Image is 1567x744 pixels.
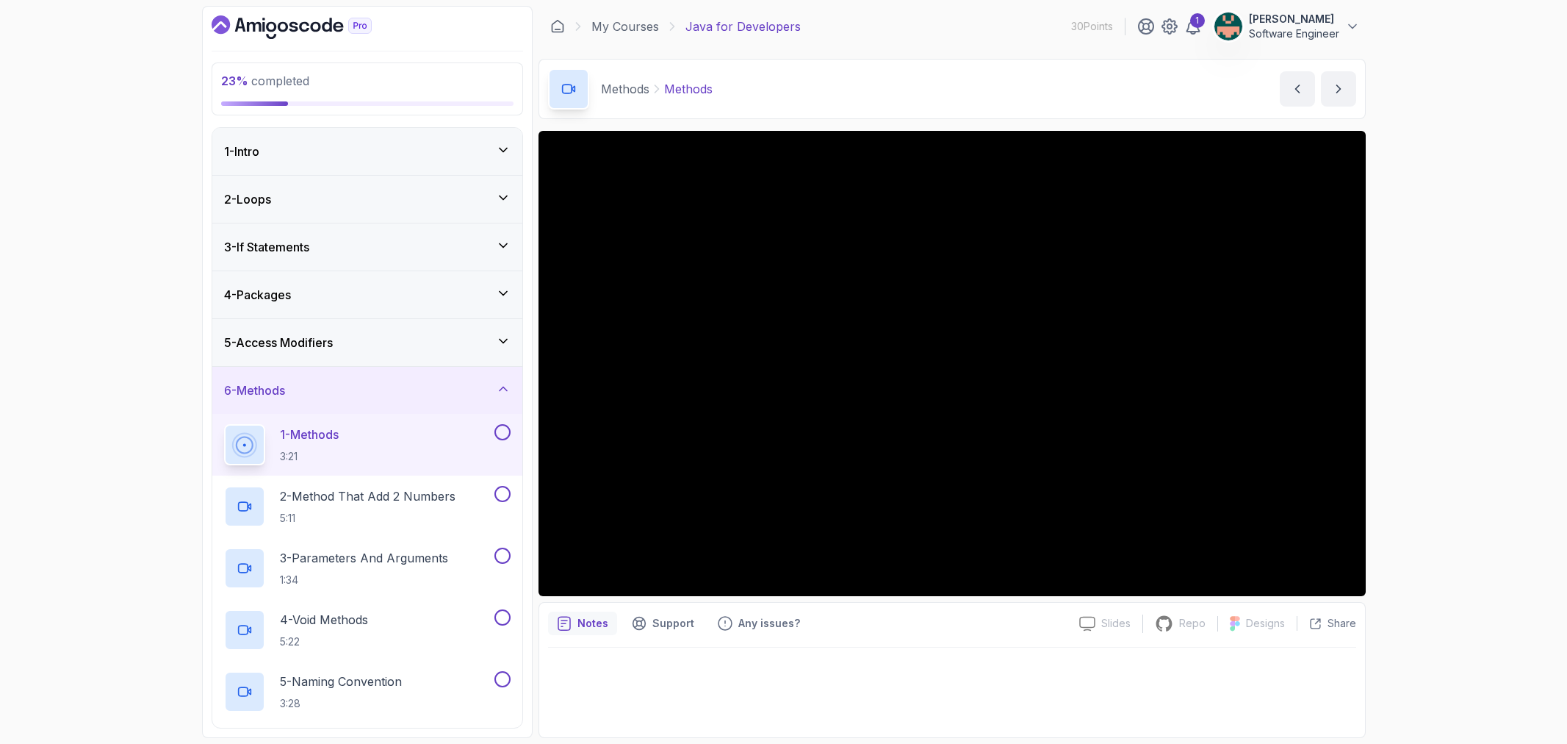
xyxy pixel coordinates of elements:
button: Feedback button [709,612,809,635]
h3: 2 - Loops [224,190,271,208]
p: Share [1328,616,1356,631]
h3: 5 - Access Modifiers [224,334,333,351]
button: 2-Loops [212,176,522,223]
span: completed [221,74,309,88]
p: 4 - Void Methods [280,611,368,629]
p: 5:22 [280,634,368,649]
button: 4-Packages [212,271,522,318]
p: Any issues? [738,616,800,631]
h3: 3 - If Statements [224,238,309,256]
p: 1 - Methods [280,426,339,443]
p: Java for Developers [685,18,801,35]
a: Dashboard [212,15,406,39]
button: Share [1297,616,1356,631]
p: Designs [1246,616,1285,631]
button: 1-Methods3:21 [224,424,511,465]
button: notes button [548,612,617,635]
button: 3-If Statements [212,223,522,271]
p: Repo [1179,616,1206,631]
p: Methods [601,80,649,98]
button: Support button [623,612,703,635]
p: 30 Points [1071,19,1113,34]
h3: 4 - Packages [224,286,291,304]
div: 1 [1190,13,1205,28]
p: 1:34 [280,573,448,587]
p: Slides [1101,616,1131,631]
a: 1 [1184,18,1202,35]
p: 5:11 [280,511,455,526]
p: 2 - Method That Add 2 Numbers [280,487,455,505]
button: 2-Method That Add 2 Numbers5:11 [224,486,511,527]
p: Support [652,616,694,631]
a: Dashboard [550,19,565,34]
p: Notes [577,616,608,631]
button: 5-Access Modifiers [212,319,522,366]
h3: 6 - Methods [224,382,285,399]
p: 3:21 [280,449,339,464]
h3: 1 - Intro [224,143,259,160]
p: [PERSON_NAME] [1249,12,1339,26]
p: Methods [664,80,713,98]
p: 3:28 [280,696,402,711]
button: 3-Parameters And Arguments1:34 [224,548,511,589]
a: My Courses [591,18,659,35]
p: 5 - Naming Convention [280,673,402,690]
p: 3 - Parameters And Arguments [280,549,448,567]
button: 5-Naming Convention3:28 [224,671,511,712]
button: 6-Methods [212,367,522,414]
button: next content [1321,71,1356,107]
button: 4-Void Methods5:22 [224,609,511,651]
iframe: 1 - Methods [538,131,1366,596]
button: user profile image[PERSON_NAME]Software Engineer [1214,12,1360,41]
button: previous content [1280,71,1315,107]
button: 1-Intro [212,128,522,175]
p: Software Engineer [1249,26,1339,41]
span: 23 % [221,74,248,88]
img: user profile image [1214,12,1242,40]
